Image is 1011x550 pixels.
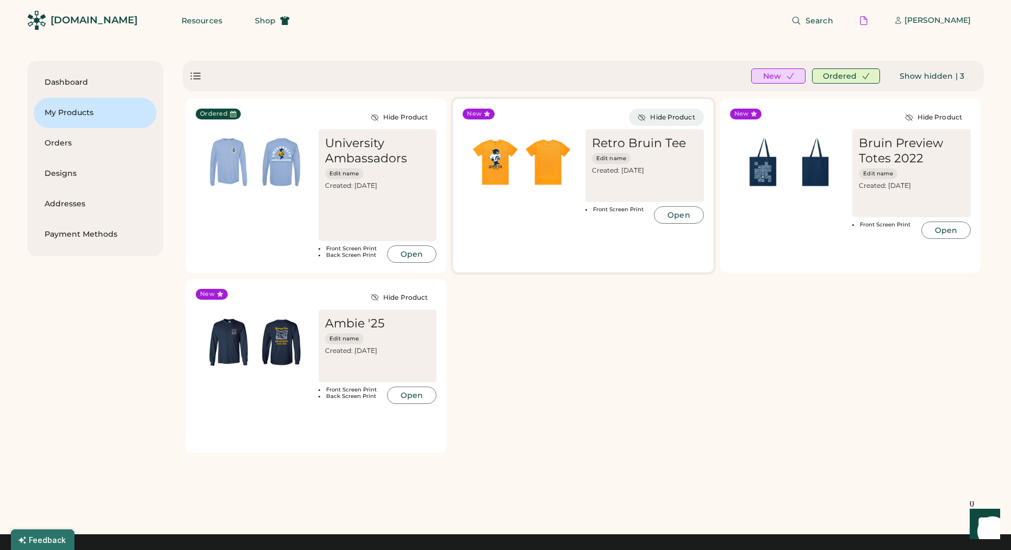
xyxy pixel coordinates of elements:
[852,222,918,228] li: Front Screen Print
[859,136,968,166] div: Bruin Preview Totes 2022
[654,206,703,224] button: Open
[887,67,978,85] button: Show hidden | 3
[522,136,575,188] img: generate-image
[629,109,703,126] button: Hide Product
[202,136,255,188] img: generate-image
[592,166,701,175] div: Created: [DATE]
[45,229,146,240] div: Payment Methods
[325,316,384,331] div: Ambie '25
[242,10,303,31] button: Shop
[592,136,686,151] div: Retro Bruin Tee
[362,289,436,306] button: Hide Product
[585,206,651,213] li: Front Screen Print
[387,387,436,404] button: Open
[45,138,146,149] div: Orders
[45,77,146,88] div: Dashboard
[325,168,364,179] button: Edit name
[202,316,255,369] img: generate-image
[319,393,384,400] li: Back Screen Print
[362,109,436,126] button: Hide Product
[325,346,434,355] div: Created: [DATE]
[27,11,46,30] img: Rendered Logo - Screens
[778,10,846,31] button: Search
[45,108,146,118] div: My Products
[200,290,215,299] div: New
[325,333,364,344] button: Edit name
[168,10,235,31] button: Resources
[230,111,236,117] button: Last Order Date:
[904,15,971,26] div: [PERSON_NAME]
[255,17,276,24] span: Shop
[896,109,971,126] button: Hide Product
[255,316,308,369] img: generate-image
[467,110,482,118] div: New
[737,136,789,188] img: generate-image
[45,168,146,179] div: Designs
[806,17,833,24] span: Search
[959,501,1006,548] iframe: Front Chat
[859,181,968,190] div: Created: [DATE]
[325,136,434,166] div: University Ambassadors
[387,245,436,263] button: Open
[200,110,228,118] div: Ordered
[45,199,146,210] div: Addresses
[592,153,631,164] button: Edit name
[751,68,806,84] button: New
[325,181,434,190] div: Created: [DATE]
[51,14,138,27] div: [DOMAIN_NAME]
[189,69,202,83] div: Show list view
[812,68,880,84] button: Ordered
[319,252,384,258] li: Back Screen Print
[789,136,842,188] img: generate-image
[255,136,308,188] img: generate-image
[734,110,749,118] div: New
[319,245,384,252] li: Front Screen Print
[859,168,897,179] button: Edit name
[921,222,971,239] button: Open
[469,136,522,188] img: generate-image
[319,387,384,393] li: Front Screen Print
